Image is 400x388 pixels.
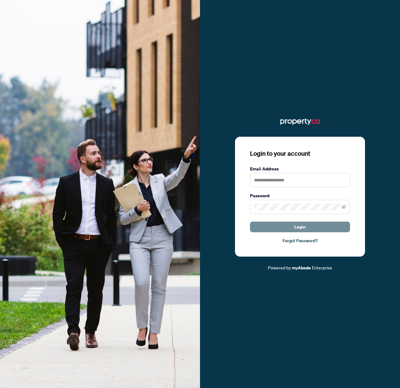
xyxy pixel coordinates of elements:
[250,192,350,199] label: Password
[250,165,350,172] label: Email Address
[280,117,320,127] img: ma-logo
[250,237,350,244] a: Forgot Password?
[312,265,332,270] span: Enterprise
[342,205,346,209] span: eye-invisible
[250,149,350,158] h3: Login to your account
[250,222,350,232] button: Login
[294,222,306,232] span: Login
[268,265,291,270] span: Powered by
[292,264,311,271] a: myAbode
